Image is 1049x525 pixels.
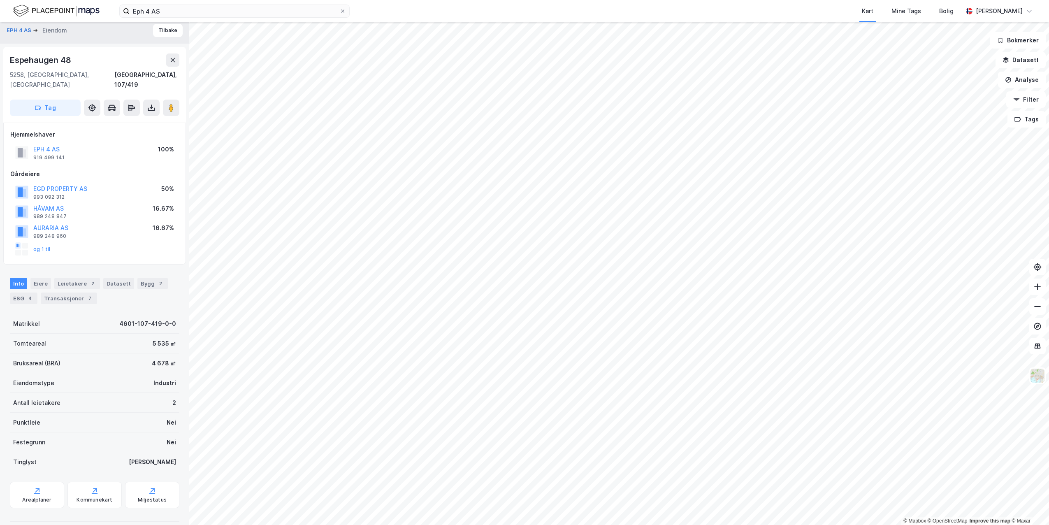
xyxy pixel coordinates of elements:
[10,70,114,90] div: 5258, [GEOGRAPHIC_DATA], [GEOGRAPHIC_DATA]
[129,457,176,467] div: [PERSON_NAME]
[114,70,179,90] div: [GEOGRAPHIC_DATA], 107/419
[130,5,339,17] input: Søk på adresse, matrikkel, gårdeiere, leietakere eller personer
[1007,111,1046,128] button: Tags
[862,6,873,16] div: Kart
[970,518,1010,524] a: Improve this map
[153,339,176,348] div: 5 535 ㎡
[10,278,27,289] div: Info
[33,233,66,239] div: 989 248 960
[153,24,183,37] button: Tilbake
[903,518,926,524] a: Mapbox
[77,497,112,503] div: Kommunekart
[156,279,165,288] div: 2
[137,278,168,289] div: Bygg
[10,169,179,179] div: Gårdeiere
[86,294,94,302] div: 7
[10,100,81,116] button: Tag
[22,497,51,503] div: Arealplaner
[33,194,65,200] div: 993 092 312
[161,184,174,194] div: 50%
[998,72,1046,88] button: Analyse
[891,6,921,16] div: Mine Tags
[153,204,174,214] div: 16.67%
[928,518,968,524] a: OpenStreetMap
[33,154,65,161] div: 919 499 141
[158,144,174,154] div: 100%
[1030,368,1045,383] img: Z
[42,26,67,35] div: Eiendom
[119,319,176,329] div: 4601-107-419-0-0
[7,26,33,35] button: EPH 4 AS
[976,6,1023,16] div: [PERSON_NAME]
[13,378,54,388] div: Eiendomstype
[996,52,1046,68] button: Datasett
[10,293,37,304] div: ESG
[152,358,176,368] div: 4 678 ㎡
[13,437,45,447] div: Festegrunn
[10,130,179,139] div: Hjemmelshaver
[13,457,37,467] div: Tinglyst
[103,278,134,289] div: Datasett
[26,294,34,302] div: 4
[13,398,60,408] div: Antall leietakere
[13,418,40,427] div: Punktleie
[54,278,100,289] div: Leietakere
[153,223,174,233] div: 16.67%
[167,418,176,427] div: Nei
[990,32,1046,49] button: Bokmerker
[33,213,67,220] div: 989 248 847
[172,398,176,408] div: 2
[10,53,72,67] div: Espehaugen 48
[88,279,97,288] div: 2
[167,437,176,447] div: Nei
[153,378,176,388] div: Industri
[13,358,60,368] div: Bruksareal (BRA)
[13,339,46,348] div: Tomteareal
[1006,91,1046,108] button: Filter
[30,278,51,289] div: Eiere
[41,293,97,304] div: Transaksjoner
[939,6,954,16] div: Bolig
[1008,486,1049,525] iframe: Chat Widget
[13,319,40,329] div: Matrikkel
[13,4,100,18] img: logo.f888ab2527a4732fd821a326f86c7f29.svg
[138,497,167,503] div: Miljøstatus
